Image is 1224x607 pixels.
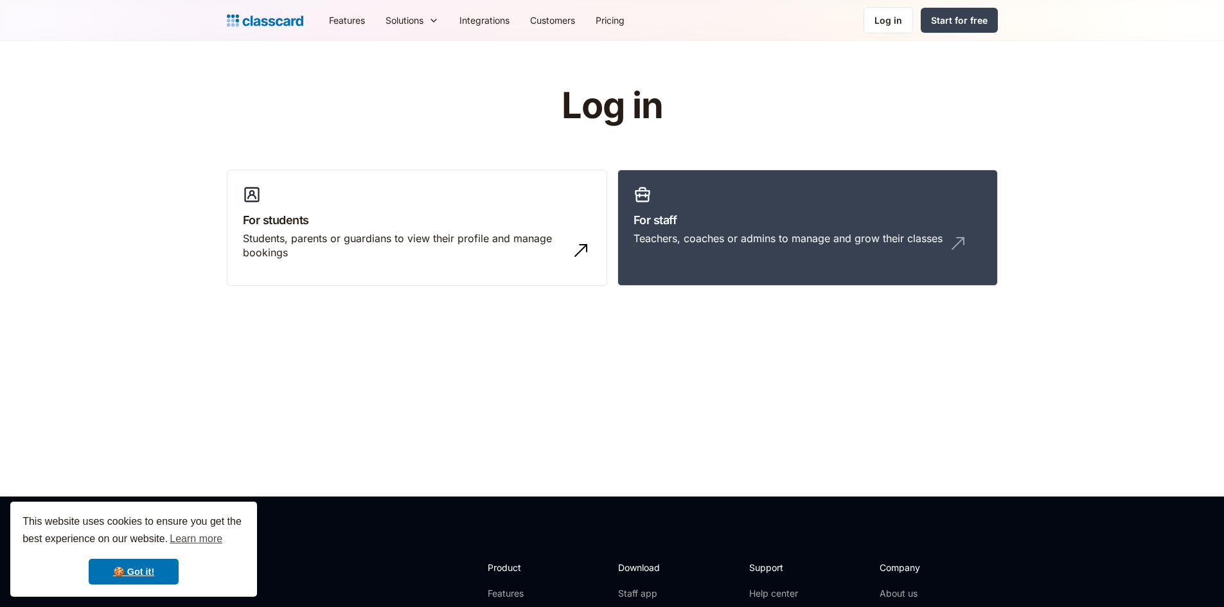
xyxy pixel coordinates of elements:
[617,170,998,286] a: For staffTeachers, coaches or admins to manage and grow their classes
[168,529,224,549] a: learn more about cookies
[618,561,671,574] h2: Download
[227,12,303,30] a: home
[634,211,982,229] h3: For staff
[449,6,520,35] a: Integrations
[520,6,585,35] a: Customers
[921,8,998,33] a: Start for free
[319,6,375,35] a: Features
[375,6,449,35] div: Solutions
[634,231,943,245] div: Teachers, coaches or admins to manage and grow their classes
[227,170,607,286] a: For studentsStudents, parents or guardians to view their profile and manage bookings
[864,7,913,33] a: Log in
[10,502,257,597] div: cookieconsent
[585,6,635,35] a: Pricing
[749,561,801,574] h2: Support
[488,587,556,600] a: Features
[386,13,423,27] div: Solutions
[22,514,245,549] span: This website uses cookies to ensure you get the best experience on our website.
[874,13,902,27] div: Log in
[488,561,556,574] h2: Product
[880,561,965,574] h2: Company
[880,587,965,600] a: About us
[749,587,801,600] a: Help center
[618,587,671,600] a: Staff app
[243,211,591,229] h3: For students
[408,86,816,126] h1: Log in
[243,231,565,260] div: Students, parents or guardians to view their profile and manage bookings
[89,559,179,585] a: dismiss cookie message
[931,13,988,27] div: Start for free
